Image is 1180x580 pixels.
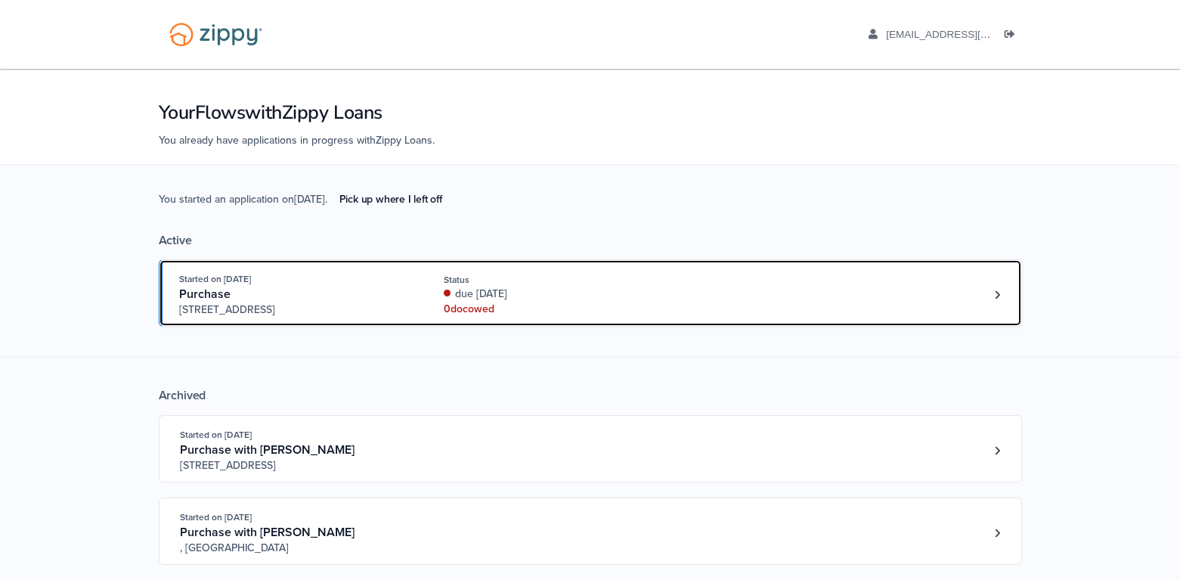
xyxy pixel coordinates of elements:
div: Active [159,233,1022,248]
span: [STREET_ADDRESS] [179,302,410,318]
a: Open loan 4196537 [159,498,1022,565]
a: edit profile [869,29,1060,44]
div: Archived [159,388,1022,403]
a: Pick up where I left off [327,187,454,212]
span: , [GEOGRAPHIC_DATA] [180,541,410,556]
span: Purchase with [PERSON_NAME] [180,442,355,457]
a: Open loan 4197546 [159,415,1022,482]
a: Loan number 4196537 [986,522,1009,544]
span: You started an application on [DATE] . [159,191,454,233]
h1: Your Flows with Zippy Loans [159,100,1022,126]
a: Open loan 4206677 [159,259,1022,327]
div: 0 doc owed [444,302,646,317]
span: You already have applications in progress with Zippy Loans . [159,134,435,147]
span: s.dorsey5@hotmail.com [886,29,1059,40]
span: Started on [DATE] [180,512,252,523]
a: Loan number 4197546 [986,439,1009,462]
a: Log out [1005,29,1021,44]
span: Started on [DATE] [179,274,251,284]
a: Loan number 4206677 [986,284,1009,306]
span: Purchase with [PERSON_NAME] [180,525,355,540]
span: [STREET_ADDRESS] [180,458,410,473]
div: due [DATE] [444,287,646,302]
span: Started on [DATE] [180,430,252,440]
span: Purchase [179,287,231,302]
div: Status [444,273,646,287]
img: Logo [160,15,272,54]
